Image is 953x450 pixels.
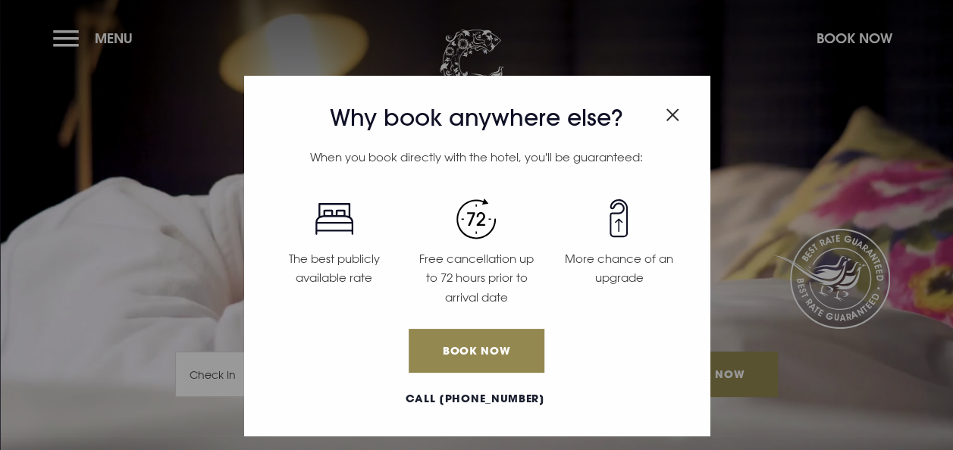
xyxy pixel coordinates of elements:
p: The best publicly available rate [272,249,397,288]
h3: Why book anywhere else? [263,105,691,132]
button: Close modal [666,100,679,124]
a: Book Now [409,329,544,373]
p: When you book directly with the hotel, you'll be guaranteed: [263,148,691,167]
p: Free cancellation up to 72 hours prior to arrival date [415,249,539,308]
p: More chance of an upgrade [556,249,681,288]
a: Call [PHONE_NUMBER] [263,391,688,407]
